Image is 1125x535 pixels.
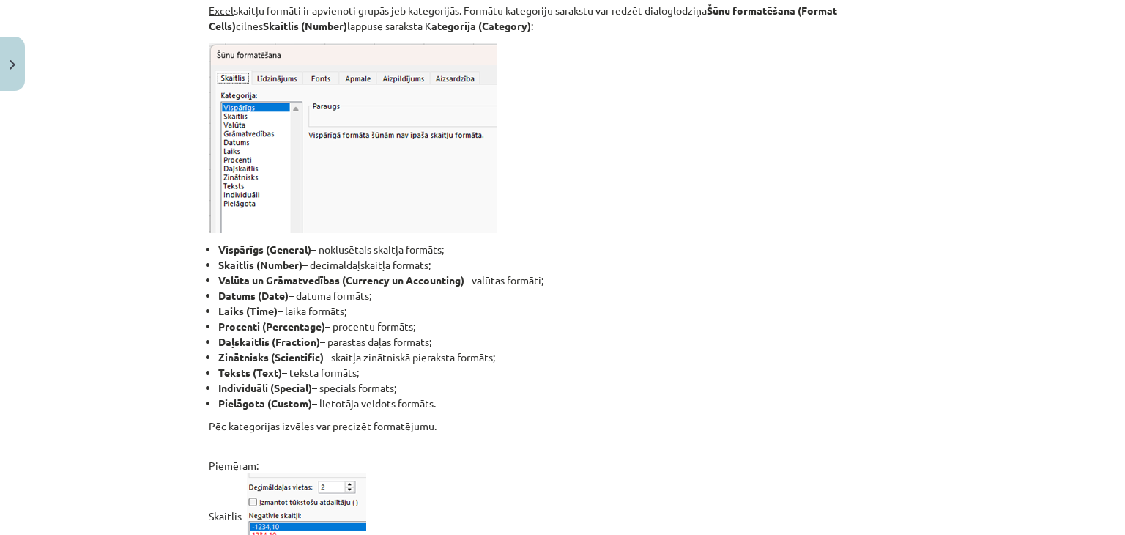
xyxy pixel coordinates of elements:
li: – valūtas formāti; [218,273,916,288]
strong: Zinātnisks (Scientific) [218,350,324,364]
li: – decimāldaļskaitļa formāts; [218,257,916,273]
li: – procentu formāts; [218,319,916,334]
strong: Teksts (Text) [218,366,282,379]
li: – skaitļa zinātniskā pieraksta formāts; [218,350,916,365]
strong: Valūta un Grāmatvedības (Currency un Accounting) [218,273,464,287]
img: icon-close-lesson-0947bae3869378f0d4975bcd49f059093ad1ed9edebbc8119c70593378902aed.svg [10,60,15,70]
li: – speciāls formāts; [218,380,916,396]
strong: Datums (Date) [218,289,289,302]
li: – laika formāts; [218,303,916,319]
li: – lietotāja veidots formāts. [218,396,916,411]
strong: Daļskaitlis (Fraction) [218,335,320,348]
li: – parastās daļas formāts; [218,334,916,350]
strong: ategorija (Category) [431,19,531,32]
strong: Individuāli (Special) [218,381,312,394]
li: – teksta formāts; [218,365,916,380]
p: skaitļu formāti ir apvienoti grupās jeb kategorijās. Formātu kategoriju sarakstu var redzēt dialo... [209,3,916,34]
li: – noklusētais skaitļa formāts; [218,242,916,257]
li: – datuma formāts; [218,288,916,303]
strong: Pielāgota (Custom) [218,396,312,410]
strong: Vispārīgs (General) [218,243,311,256]
strong: Skaitlis (Number) [218,258,302,271]
u: Excel [209,4,234,17]
strong: Procenti (Percentage) [218,320,325,333]
strong: Laiks (Time) [218,304,278,317]
p: Pēc kategorijas izvēles var precizēt formatējumu. [209,418,916,434]
strong: Skaitlis (Number) [263,19,347,32]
